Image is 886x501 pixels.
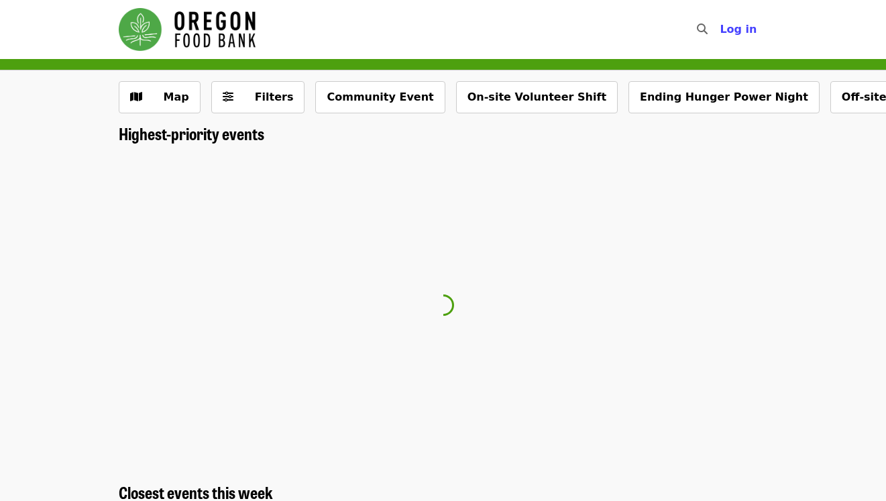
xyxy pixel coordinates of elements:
[697,23,708,36] i: search icon
[119,8,256,51] img: Oregon Food Bank - Home
[119,124,264,144] a: Highest-priority events
[119,81,201,113] button: Show map view
[164,91,189,103] span: Map
[720,23,757,36] span: Log in
[211,81,305,113] button: Filters (0 selected)
[108,124,779,144] div: Highest-priority events
[716,13,726,46] input: Search
[456,81,618,113] button: On-site Volunteer Shift
[255,91,294,103] span: Filters
[130,91,142,103] i: map icon
[315,81,445,113] button: Community Event
[119,121,264,145] span: Highest-priority events
[223,91,233,103] i: sliders-h icon
[628,81,820,113] button: Ending Hunger Power Night
[709,16,767,43] button: Log in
